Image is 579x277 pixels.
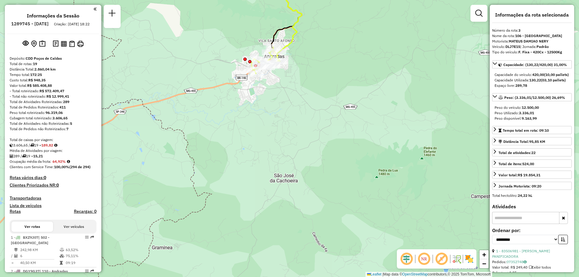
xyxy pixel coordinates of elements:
button: Exibir sessão original [21,39,30,49]
strong: F. Fixa - 420Cx - 12500Kg [518,50,562,54]
i: Meta Caixas/viagem: 195,40 Diferença: -5,58 [54,143,57,147]
strong: 100,00% [54,165,69,169]
label: Ordenar por: [492,227,572,234]
strong: DLJ7E15 [505,44,520,49]
div: Jornada Motorista: 09:20 [498,184,541,189]
span: DGY9G37 [23,269,40,273]
strong: 7 [66,127,68,131]
button: Painel de Sugestão [38,39,47,49]
a: Exibir filtros [473,7,485,19]
span: + [482,251,486,258]
strong: Padrão [536,44,549,49]
button: Ordem crescente [558,235,568,244]
a: OpenStreetMap [402,272,428,276]
span: 2 - [11,269,68,273]
a: Zoom out [479,259,489,268]
h4: Lista de veículos [10,203,96,208]
a: Jornada Motorista: 09:20 [492,182,572,190]
div: Valor total: R$ 249,40 [492,265,572,270]
div: Espaço livre: [495,83,569,88]
span: BXZ9J07 [23,235,38,240]
img: Exibir/Ocultar setores [464,254,474,264]
strong: 3.336,01 [519,111,534,115]
strong: 3 [518,28,520,33]
strong: R$ 19.854,31 [518,173,540,177]
span: Cubagem: 1,35 [492,270,517,275]
strong: 0 [44,175,46,180]
button: Visualizar Romaneio [68,39,76,48]
span: Exibir rótulo [434,252,449,266]
div: Veículo: [492,44,572,49]
h4: Atividades [492,204,572,209]
i: % de utilização do peso [60,248,64,252]
div: Valor total: [498,172,540,178]
h4: Informações da rota selecionada [492,12,572,18]
i: Total de rotas [22,154,26,158]
span: 1 - [11,235,49,245]
em: Opções [85,235,89,239]
div: Total de Pedidos não Roteirizados: [10,126,96,132]
strong: 24,22 hL [518,193,532,198]
a: Peso: (3.336,01/12.500,00) 26,69% [492,93,572,101]
div: Tempo total: [10,72,96,77]
strong: 289,78 [515,83,527,88]
a: 1 - 83506981 - [PERSON_NAME] PANIFICADORA [492,249,550,259]
div: Total hectolitro: [492,193,572,198]
button: Centralizar mapa no depósito ou ponto de apoio [30,39,38,49]
strong: 420,00 [532,72,544,77]
div: Total de itens: [498,161,534,167]
strong: 12.500,00 [522,105,539,110]
td: 63,52% [65,247,94,253]
div: Total de Pedidos Roteirizados: [10,105,96,110]
h4: Transportadoras [10,196,96,201]
div: Criação: [DATE] 18:22 [52,21,92,27]
a: Zoom in [479,250,489,259]
div: Distância Total: [498,139,545,144]
strong: 130,22 [529,78,541,82]
strong: (294 de 294) [69,165,90,169]
span: Ocupação média da frota: [10,159,51,164]
strong: 19 [33,61,37,66]
strong: 3.606,65 [52,116,68,120]
i: Total de rotas [30,143,34,147]
button: Logs desbloquear sessão [52,39,60,49]
strong: 172:25 [30,72,42,77]
strong: MATEUS DAMIAO NERY [509,39,549,43]
div: Cubagem total roteirizado: [10,115,96,121]
div: Capacidade do veículo: [495,72,569,77]
strong: 96.319,06 [46,110,63,115]
strong: 64,92% [52,159,66,164]
div: Custo total: [10,77,96,83]
div: Tipo do veículo: [492,49,572,55]
div: Peso: (3.336,01/12.500,00) 26,69% [492,102,572,124]
a: Clique aqui para minimizar o painel [93,5,96,12]
div: Número da rota: [492,28,572,33]
div: Valor total: [10,83,96,88]
strong: R$ 948,35 [28,78,46,82]
a: Capacidade: (130,22/420,00) 31,00% [492,60,572,68]
div: Capacidade: (130,22/420,00) 31,00% [492,70,572,91]
h4: Clientes Priorizados NR: [10,183,96,188]
div: Peso disponível: [495,116,569,121]
span: Peso do veículo: [495,105,539,110]
em: Rota exportada [90,269,94,273]
em: Opções [85,269,89,273]
strong: (03,10 pallets) [541,78,566,82]
h4: Rotas vários dias: [10,175,96,180]
a: 07352748 [507,260,527,264]
strong: 106 - [GEOGRAPHIC_DATA] [515,33,562,38]
button: Ver veículos [53,222,95,232]
h6: 1289745 - [DATE] [11,21,49,27]
div: Total de caixas por viagem: [10,137,96,143]
div: Motorista: [492,39,572,44]
div: Pedidos: [492,259,572,265]
span: | Jornada: [520,44,549,49]
td: / [11,253,14,259]
strong: 189,82 [41,143,53,147]
td: 242,98 KM [20,247,59,253]
span: Ocultar NR [417,252,431,266]
strong: CDD Poços de Caldas [26,56,62,61]
a: Rotas [10,209,21,214]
